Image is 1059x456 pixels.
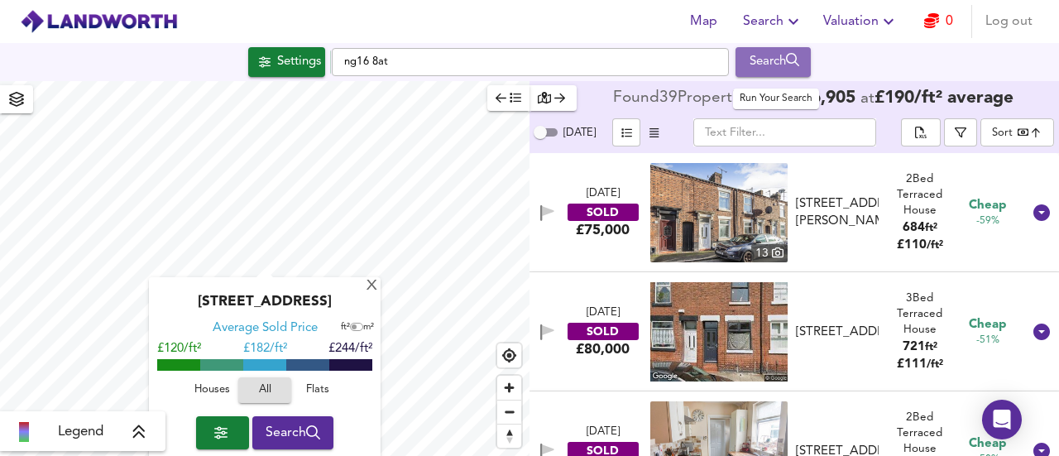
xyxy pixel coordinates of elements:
[903,222,925,234] span: 684
[903,341,925,353] span: 721
[497,376,521,400] button: Zoom in
[985,10,1033,33] span: Log out
[277,51,321,73] div: Settings
[925,342,937,353] span: ft²
[497,343,521,367] button: Find my location
[247,381,283,400] span: All
[568,204,639,221] div: SOLD
[587,305,620,321] div: [DATE]
[740,51,807,73] div: Search
[497,424,521,448] button: Reset bearing to north
[365,279,379,295] div: X
[885,290,953,338] div: 3 Bed Terraced House
[743,10,803,33] span: Search
[243,343,287,355] span: £ 182/ft²
[266,421,321,444] span: Search
[897,358,943,371] span: £ 111
[817,5,905,38] button: Valuation
[751,244,788,262] div: 13
[248,47,325,77] button: Settings
[157,294,372,320] div: [STREET_ADDRESS]
[823,10,898,33] span: Valuation
[587,186,620,202] div: [DATE]
[885,171,953,219] div: 2 Bed Terraced House
[1032,322,1052,342] svg: Show Details
[897,239,943,252] span: £ 110
[992,125,1013,141] div: Sort
[497,400,521,424] button: Zoom out
[860,91,875,107] span: at
[796,195,879,231] div: [STREET_ADDRESS][PERSON_NAME]
[58,422,103,442] span: Legend
[341,323,350,332] span: ft²
[980,118,1054,146] div: Sort
[157,343,201,355] span: £120/ft²
[563,127,596,138] span: [DATE]
[976,334,999,348] span: -51%
[736,5,810,38] button: Search
[332,48,729,76] input: Enter a location...
[650,282,788,382] img: streetview
[969,197,1006,214] span: Cheap
[20,9,178,34] img: logo
[295,381,340,400] span: Flats
[924,10,953,33] a: 0
[901,118,941,146] div: split button
[781,90,855,107] span: £ 156,905
[587,425,620,440] div: [DATE]
[982,400,1022,439] div: Open Intercom Messenger
[979,5,1039,38] button: Log out
[976,214,999,228] span: -59%
[683,10,723,33] span: Map
[969,435,1006,453] span: Cheap
[927,240,943,251] span: / ft²
[650,163,788,262] img: property thumbnail
[529,153,1059,272] div: [DATE]SOLD£75,000 property thumbnail 13 [STREET_ADDRESS][PERSON_NAME]2Bed Terraced House684ft²£11...
[927,359,943,370] span: / ft²
[693,118,876,146] input: Text Filter...
[677,5,730,38] button: Map
[185,377,238,403] button: Houses
[328,343,372,355] span: £244/ft²
[248,47,325,77] div: Click to configure Search Settings
[969,316,1006,334] span: Cheap
[650,163,788,262] a: property thumbnail 13
[925,223,937,233] span: ft²
[291,377,344,403] button: Flats
[238,377,291,403] button: All
[363,323,374,332] span: m²
[576,221,630,239] div: £75,000
[213,320,318,337] div: Average Sold Price
[613,90,756,107] div: Found 39 Propert ies
[796,324,879,341] div: [STREET_ADDRESS]
[529,272,1059,391] div: [DATE]SOLD£80,000 [STREET_ADDRESS]3Bed Terraced House721ft²£111/ft² Cheap-51%
[1032,203,1052,223] svg: Show Details
[576,340,630,358] div: £80,000
[568,323,639,340] div: SOLD
[875,89,1013,107] span: £ 190 / ft² average
[252,416,334,449] button: Search
[189,381,234,400] span: Houses
[736,47,811,77] button: Search
[912,5,965,38] button: 0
